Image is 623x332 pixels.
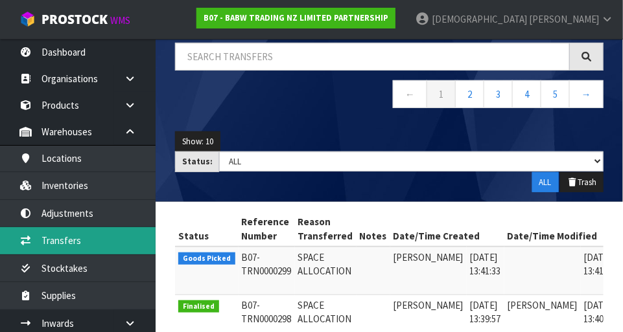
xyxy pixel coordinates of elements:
strong: Status: [182,156,213,167]
th: Reason Transferred [295,212,357,247]
button: Show: 10 [175,131,220,152]
span: [PERSON_NAME] [529,13,599,25]
td: B07-TRN0000299 [239,247,295,295]
td: SPACE ALLOCATION [295,247,357,295]
th: Reference Number [239,212,295,247]
th: Notes [357,212,390,247]
td: [DATE] 13:41:33 [467,247,504,295]
span: Finalised [178,300,219,313]
a: 5 [541,80,570,108]
a: 4 [512,80,541,108]
input: Search transfers [175,43,570,71]
small: WMS [110,14,130,27]
a: ← [393,80,427,108]
img: cube-alt.png [19,11,36,27]
span: [DEMOGRAPHIC_DATA] [432,13,527,25]
a: B07 - BABW TRADING NZ LIMITED PARTNERSHIP [196,8,395,28]
span: ProStock [41,11,108,28]
a: 3 [484,80,513,108]
span: Goods Picked [178,252,235,265]
th: Date/Time Modified [504,212,618,247]
a: 1 [427,80,456,108]
a: → [569,80,604,108]
button: Trash [560,172,604,193]
th: Status [175,212,239,247]
th: Date/Time Created [390,212,504,247]
nav: Page navigation [175,80,604,112]
strong: B07 - BABW TRADING NZ LIMITED PARTNERSHIP [204,12,388,23]
button: ALL [532,172,559,193]
td: [DATE] 13:41:33 [581,247,618,295]
td: [PERSON_NAME] [390,247,467,295]
a: 2 [455,80,484,108]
